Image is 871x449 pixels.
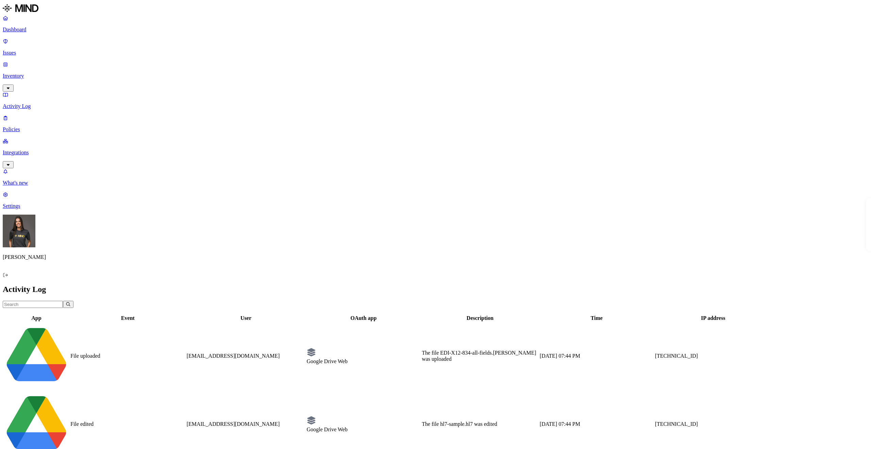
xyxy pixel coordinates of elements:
div: App [4,315,69,321]
div: Google Drive Web [307,427,420,433]
div: IP address [655,315,771,321]
p: Integrations [3,150,868,156]
div: File uploaded [70,353,185,359]
div: [TECHNICAL_ID] [655,353,771,359]
p: What's new [3,180,868,186]
p: Activity Log [3,103,868,109]
h2: Activity Log [3,285,868,294]
img: google-drive.svg [4,323,69,388]
img: MIND [3,3,38,14]
img: fallback icon [307,416,316,425]
span: [DATE] 07:44 PM [540,421,580,427]
div: Description [422,315,538,321]
div: The file hl7-sample.hl7 was edited [422,421,538,427]
p: Inventory [3,73,868,79]
div: Google Drive Web [307,358,420,365]
div: [TECHNICAL_ID] [655,421,771,427]
div: File edited [70,421,185,427]
p: Dashboard [3,27,868,33]
div: User [186,315,305,321]
span: [EMAIL_ADDRESS][DOMAIN_NAME] [186,421,280,427]
span: [EMAIL_ADDRESS][DOMAIN_NAME] [186,353,280,359]
span: [DATE] 07:44 PM [540,353,580,359]
div: Time [540,315,654,321]
p: Issues [3,50,868,56]
div: OAuth app [307,315,420,321]
img: Gal Cohen [3,215,35,247]
p: Settings [3,203,868,209]
p: Policies [3,126,868,133]
img: fallback icon [307,347,316,357]
div: The file EDI-X12-834-all-fields.[PERSON_NAME] was uploaded [422,350,538,362]
div: Event [70,315,185,321]
input: Search [3,301,63,308]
